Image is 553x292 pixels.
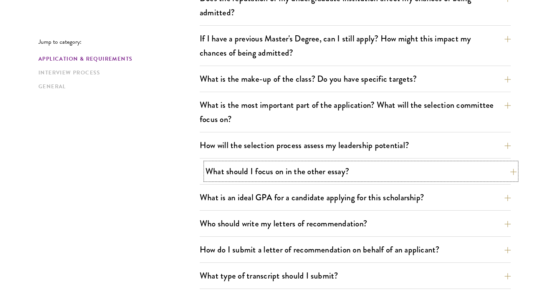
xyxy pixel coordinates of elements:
button: What is an ideal GPA for a candidate applying for this scholarship? [200,189,511,206]
a: Interview Process [38,69,195,77]
button: What is the most important part of the application? What will the selection committee focus on? [200,96,511,128]
button: What should I focus on in the other essay? [205,163,517,180]
button: What is the make-up of the class? Do you have specific targets? [200,70,511,87]
a: General [38,82,195,91]
button: Who should write my letters of recommendation? [200,215,511,232]
button: What type of transcript should I submit? [200,267,511,284]
button: How will the selection process assess my leadership potential? [200,137,511,154]
button: If I have a previous Master's Degree, can I still apply? How might this impact my chances of bein... [200,30,511,61]
button: How do I submit a letter of recommendation on behalf of an applicant? [200,241,511,258]
a: Application & Requirements [38,55,195,63]
p: Jump to category: [38,38,200,45]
